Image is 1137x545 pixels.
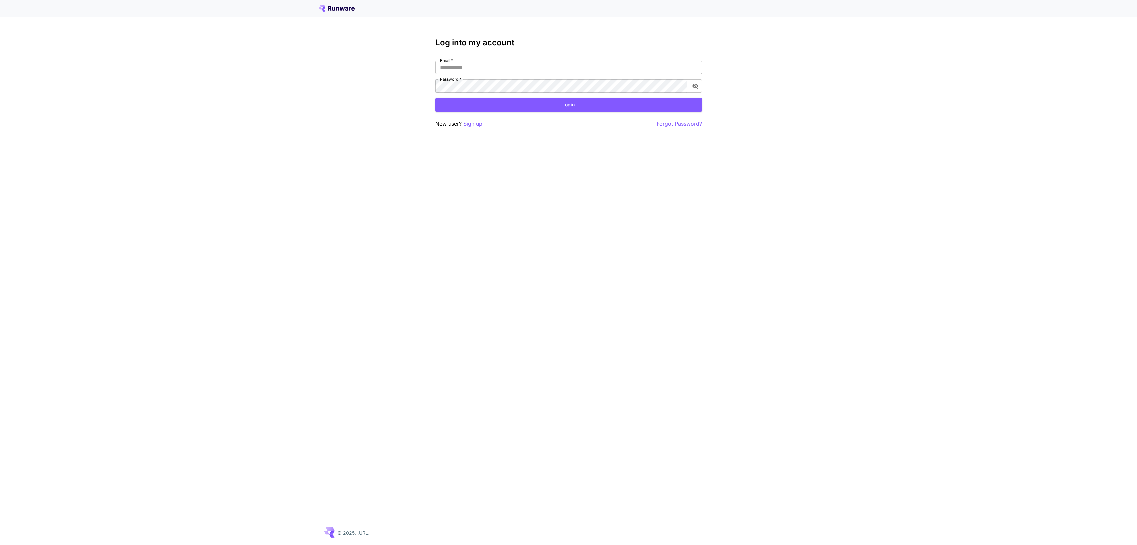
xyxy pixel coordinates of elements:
p: © 2025, [URL] [337,529,370,536]
button: Forgot Password? [657,120,702,128]
label: Email [440,58,453,63]
button: Login [435,98,702,112]
label: Password [440,76,461,82]
button: Sign up [463,120,482,128]
p: New user? [435,120,482,128]
button: toggle password visibility [689,80,701,92]
h3: Log into my account [435,38,702,47]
